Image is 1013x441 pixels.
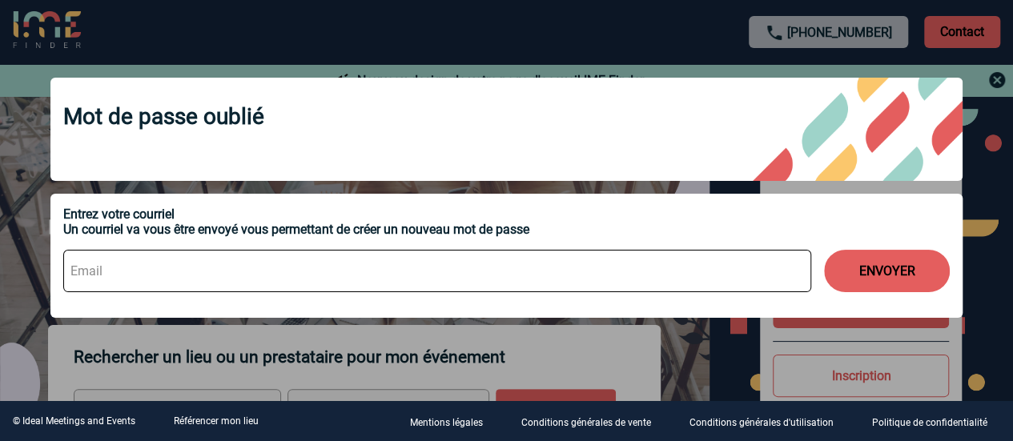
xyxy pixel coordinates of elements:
a: Référencer mon lieu [174,415,259,427]
p: Conditions générales d'utilisation [689,417,834,428]
p: Politique de confidentialité [872,417,987,428]
a: Conditions générales d'utilisation [677,414,859,429]
div: Mot de passe oublié [50,78,963,181]
p: Conditions générales de vente [521,417,651,428]
input: Email [63,250,811,292]
a: Conditions générales de vente [509,414,677,429]
a: Mentions légales [397,414,509,429]
a: Politique de confidentialité [859,414,1013,429]
p: Mentions légales [410,417,483,428]
button: ENVOYER [824,250,950,292]
div: Entrez votre courriel Un courriel va vous être envoyé vous permettant de créer un nouveau mot de ... [63,206,950,237]
div: © Ideal Meetings and Events [13,415,135,427]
